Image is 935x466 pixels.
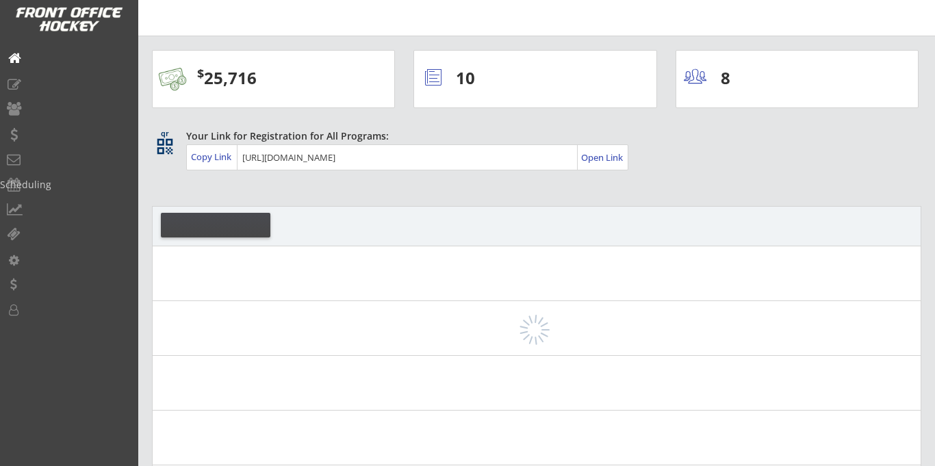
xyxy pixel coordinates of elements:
[197,66,353,90] div: 25,716
[191,151,234,163] div: Copy Link
[155,136,175,157] button: qr_code
[186,129,879,143] div: Your Link for Registration for All Programs:
[721,66,805,90] div: 8
[581,152,624,164] div: Open Link
[456,66,611,90] div: 10
[581,148,624,167] a: Open Link
[197,65,204,81] sup: $
[156,129,172,138] div: qr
